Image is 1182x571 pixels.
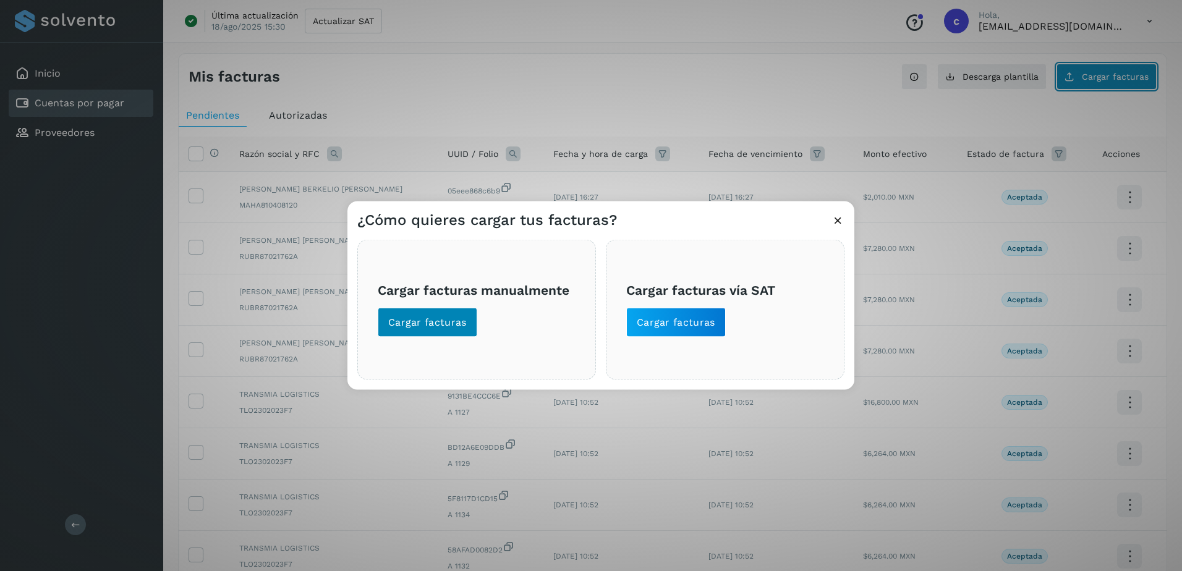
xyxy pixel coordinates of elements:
h3: Cargar facturas manualmente [378,282,576,297]
h3: ¿Cómo quieres cargar tus facturas? [357,211,617,229]
button: Cargar facturas [626,308,726,337]
h3: Cargar facturas vía SAT [626,282,824,297]
span: Cargar facturas [637,316,715,329]
span: Cargar facturas [388,316,467,329]
button: Cargar facturas [378,308,477,337]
